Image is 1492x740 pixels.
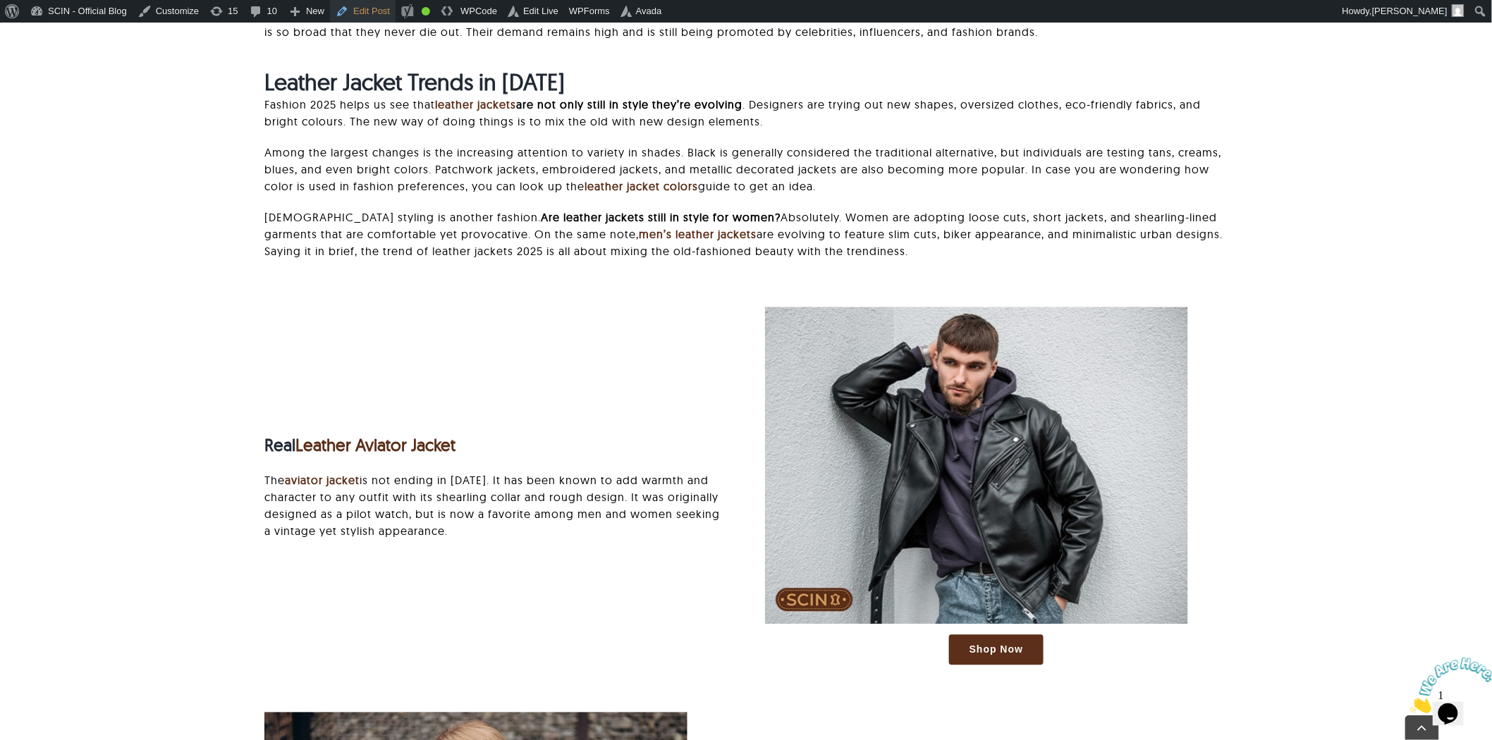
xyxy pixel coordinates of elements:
b: are not only still in style they’re evolving [516,98,742,112]
a: Shop Now [949,635,1044,665]
div: Good [422,7,430,16]
p: [DEMOGRAPHIC_DATA] styling is another fashion. Absolutely. Women are adopting loose cuts, short j... [264,209,1228,260]
p: Among the largest changes is the increasing attention to variety in shades. Black is generally co... [264,144,1228,195]
p: Fashion 2025 helps us see that . Designers are trying out new shapes, oversized clothes, eco-frie... [264,97,1228,130]
a: Leather Aviator Jacket [295,435,455,456]
p: The is not ending in [DATE]. It has been known to add warmth and character to any outfit with its... [264,472,727,540]
a: leather jacket colors [585,180,698,194]
span: Shop Now [970,644,1023,656]
iframe: chat widget [1405,652,1492,719]
a: men’s leather jackets [639,228,757,242]
a: Are leather jackets in style for women [264,711,687,725]
img: Are leather jackets in style for men [765,307,1188,624]
p: are also popular with all age groups. The youths wear them as streetwear style, whereas the profe... [264,7,1228,41]
b: Are leather jackets still in style for women? [541,211,781,225]
span: [PERSON_NAME] [1372,6,1448,16]
span: 1 [6,6,11,18]
b: Leather Jacket Trends in [DATE] [264,68,565,97]
a: leather jackets [435,98,516,112]
strong: Real [264,435,295,456]
a: aviator jacket [285,474,360,488]
img: Chat attention grabber [6,6,93,61]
